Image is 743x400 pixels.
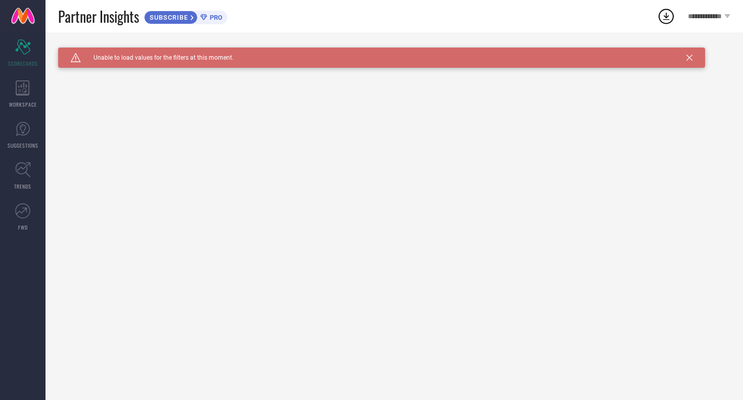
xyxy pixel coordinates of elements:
[18,224,28,231] span: FWD
[145,14,191,21] span: SUBSCRIBE
[58,48,730,56] div: Unable to load filters at this moment. Please try later.
[657,7,675,25] div: Open download list
[8,60,38,67] span: SCORECARDS
[14,183,31,190] span: TRENDS
[207,14,222,21] span: PRO
[144,8,227,24] a: SUBSCRIBEPRO
[81,54,234,61] span: Unable to load values for the filters at this moment.
[9,101,37,108] span: WORKSPACE
[8,142,38,149] span: SUGGESTIONS
[58,6,139,27] span: Partner Insights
